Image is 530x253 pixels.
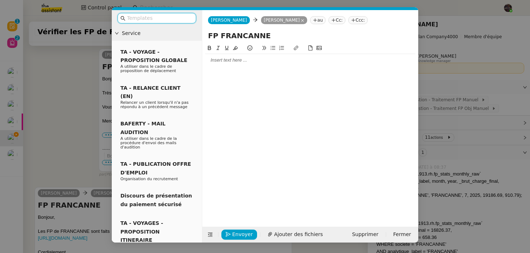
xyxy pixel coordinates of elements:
nz-tag: [PERSON_NAME] [261,16,308,24]
span: Ajouter des fichiers [274,230,323,239]
span: Service [122,29,199,37]
span: Envoyer [232,230,253,239]
span: TA - RELANCE CLIENT (EN) [120,85,181,99]
input: Subject [208,30,412,41]
span: TA - PUBLICATION OFFRE D'EMPLOI [120,161,191,175]
span: TA - VOYAGES - PROPOSITION ITINERAIRE [120,220,163,243]
span: Supprimer [352,230,378,239]
span: Fermer [393,230,411,239]
span: TA - VOYAGE - PROPOSITION GLOBALE [120,49,187,63]
button: Ajouter des fichiers [263,230,327,240]
nz-tag: Ccc: [348,16,368,24]
span: BAFERTY - MAIL AUDITION [120,121,165,135]
span: [PERSON_NAME] [211,18,247,23]
span: A utiliser dans le cadre de la procédure d'envoi des mails d'audition [120,136,177,150]
span: A utiliser dans le cadre de proposition de déplacement [120,64,176,73]
button: Supprimer [348,230,383,240]
nz-tag: au [310,16,326,24]
button: Envoyer [221,230,257,240]
span: Organisation du recrutement [120,177,178,181]
nz-tag: Cc: [328,16,345,24]
span: Relancer un client lorsqu'il n'a pas répondu à un précédent message [120,100,189,109]
span: Discours de présentation du paiement sécurisé [120,193,192,207]
button: Fermer [389,230,415,240]
input: Templates [127,14,192,22]
div: Service [112,26,202,40]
